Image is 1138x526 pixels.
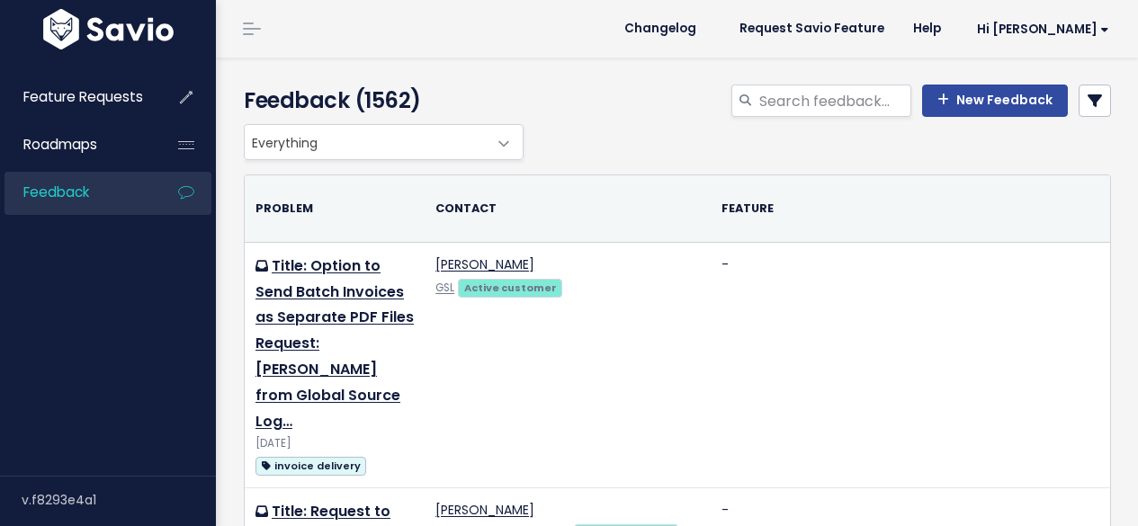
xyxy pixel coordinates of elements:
[23,87,143,106] span: Feature Requests
[4,172,149,213] a: Feedback
[244,85,515,117] h4: Feedback (1562)
[4,76,149,118] a: Feature Requests
[922,85,1068,117] a: New Feedback
[245,175,425,242] th: Problem
[425,175,711,242] th: Contact
[22,477,216,523] div: v.f8293e4a1
[255,454,366,477] a: invoice delivery
[955,15,1124,43] a: Hi [PERSON_NAME]
[4,124,149,165] a: Roadmaps
[757,85,911,117] input: Search feedback...
[458,278,562,296] a: Active customer
[245,125,487,159] span: Everything
[435,501,534,519] a: [PERSON_NAME]
[255,255,414,432] a: Title: Option to Send Batch Invoices as Separate PDF Files Request: [PERSON_NAME] from Global Sou...
[977,22,1109,36] span: Hi [PERSON_NAME]
[23,135,97,154] span: Roadmaps
[39,9,178,49] img: logo-white.9d6f32f41409.svg
[624,22,696,35] span: Changelog
[23,183,89,201] span: Feedback
[464,281,557,295] strong: Active customer
[435,255,534,273] a: [PERSON_NAME]
[255,434,414,453] div: [DATE]
[255,457,366,476] span: invoice delivery
[435,281,454,295] a: GSL
[899,15,955,42] a: Help
[725,15,899,42] a: Request Savio Feature
[244,124,524,160] span: Everything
